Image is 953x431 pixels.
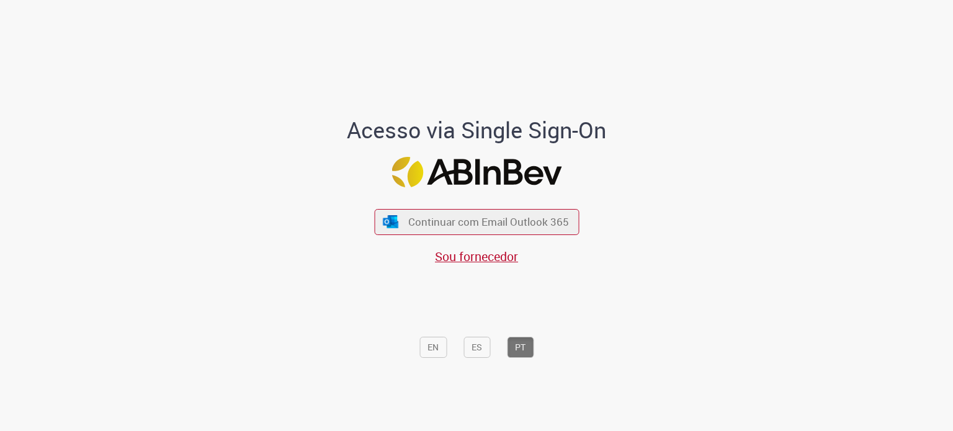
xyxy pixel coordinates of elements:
img: ícone Azure/Microsoft 360 [382,215,400,228]
img: Logo ABInBev [391,157,562,187]
button: ícone Azure/Microsoft 360 Continuar com Email Outlook 365 [374,209,579,234]
button: ES [463,337,490,358]
button: EN [419,337,447,358]
button: PT [507,337,534,358]
span: Continuar com Email Outlook 365 [408,215,569,229]
h1: Acesso via Single Sign-On [305,118,649,143]
a: Sou fornecedor [435,248,518,265]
